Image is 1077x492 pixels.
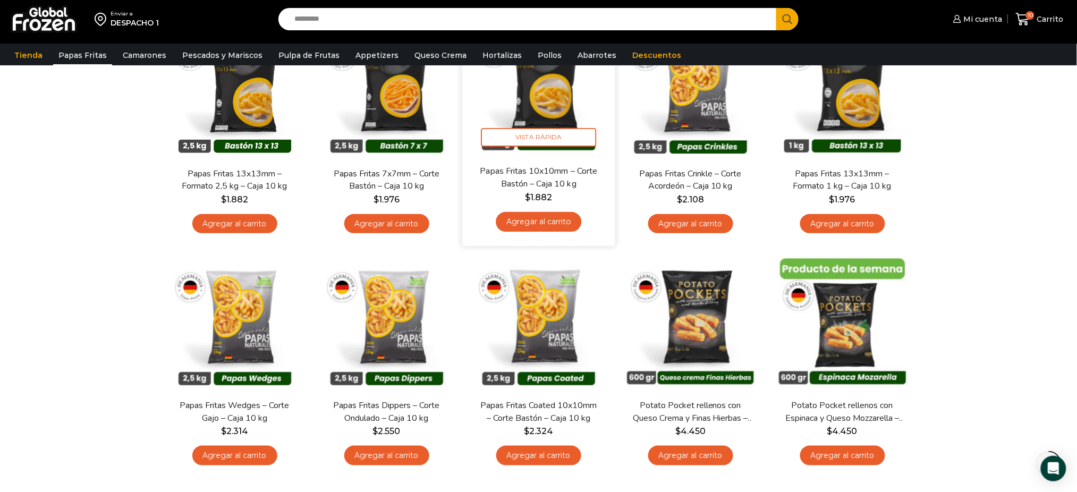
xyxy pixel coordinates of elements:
a: Pulpa de Frutas [273,45,345,65]
a: Papas Fritas Crinkle – Corte Acordeón – Caja 10 kg [629,168,751,192]
bdi: 1.976 [374,194,400,205]
a: Papas Fritas Coated 10x10mm – Corte Bastón – Caja 10 kg [477,400,599,424]
a: Abarrotes [572,45,622,65]
a: Agregar al carrito: “Papas Fritas 13x13mm - Formato 1 kg - Caja 10 kg” [800,214,885,234]
a: Agregar al carrito: “Potato Pocket rellenos con Espinaca y Queso Mozzarella - Caja 8.4 kg” [800,446,885,465]
span: Mi cuenta [961,14,1003,24]
a: 10 Carrito [1013,7,1066,32]
bdi: 4.450 [827,426,858,436]
a: Queso Crema [409,45,472,65]
a: Agregar al carrito: “Papas Fritas Dippers - Corte Ondulado - Caja 10 kg” [344,446,429,465]
a: Papas Fritas 7x7mm – Corte Bastón – Caja 10 kg [325,168,447,192]
span: $ [525,192,530,202]
a: Agregar al carrito: “Potato Pocket rellenos con Queso Crema y Finas Hierbas - Caja 8.4 kg” [648,446,733,465]
img: address-field-icon.svg [95,10,111,28]
span: 10 [1026,11,1034,20]
a: Potato Pocket rellenos con Espinaca y Queso Mozzarella – Caja 8.4 kg [781,400,903,424]
bdi: 1.882 [221,194,248,205]
span: $ [677,194,682,205]
a: Agregar al carrito: “Papas Fritas 10x10mm - Corte Bastón - Caja 10 kg” [496,212,581,232]
span: Vista Rápida [481,128,596,147]
a: Pollos [532,45,567,65]
a: Pescados y Mariscos [177,45,268,65]
bdi: 2.550 [373,426,401,436]
a: Papas Fritas Dippers – Corte Ondulado – Caja 10 kg [325,400,447,424]
span: $ [675,426,681,436]
a: Papas Fritas Wedges – Corte Gajo – Caja 10 kg [173,400,295,424]
a: Tienda [9,45,48,65]
bdi: 2.324 [524,426,553,436]
a: Agregar al carrito: “Papas Fritas Crinkle - Corte Acordeón - Caja 10 kg” [648,214,733,234]
span: $ [827,426,833,436]
span: $ [373,426,378,436]
span: $ [374,194,379,205]
a: Potato Pocket rellenos con Queso Crema y Finas Hierbas – Caja 8.4 kg [629,400,751,424]
bdi: 4.450 [675,426,706,436]
a: Papas Fritas 10x10mm – Corte Bastón – Caja 10 kg [477,165,600,190]
a: Camarones [117,45,172,65]
span: $ [524,426,529,436]
a: Agregar al carrito: “Papas Fritas 7x7mm - Corte Bastón - Caja 10 kg” [344,214,429,234]
button: Search button [776,8,799,30]
a: Appetizers [350,45,404,65]
span: Carrito [1034,14,1064,24]
a: Mi cuenta [951,9,1003,30]
a: Hortalizas [477,45,527,65]
span: $ [221,426,226,436]
bdi: 1.976 [829,194,855,205]
bdi: 2.314 [221,426,248,436]
div: DESPACHO 1 [111,18,159,28]
bdi: 1.882 [525,192,552,202]
a: Agregar al carrito: “Papas Fritas Coated 10x10mm - Corte Bastón - Caja 10 kg” [496,446,581,465]
a: Agregar al carrito: “Papas Fritas Wedges – Corte Gajo - Caja 10 kg” [192,446,277,465]
span: $ [829,194,835,205]
div: Open Intercom Messenger [1041,456,1066,481]
a: Agregar al carrito: “Papas Fritas 13x13mm - Formato 2,5 kg - Caja 10 kg” [192,214,277,234]
a: Papas Fritas 13x13mm – Formato 1 kg – Caja 10 kg [781,168,903,192]
a: Papas Fritas [53,45,112,65]
div: Enviar a [111,10,159,18]
a: Papas Fritas 13x13mm – Formato 2,5 kg – Caja 10 kg [173,168,295,192]
span: $ [221,194,226,205]
bdi: 2.108 [677,194,704,205]
a: Descuentos [627,45,686,65]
